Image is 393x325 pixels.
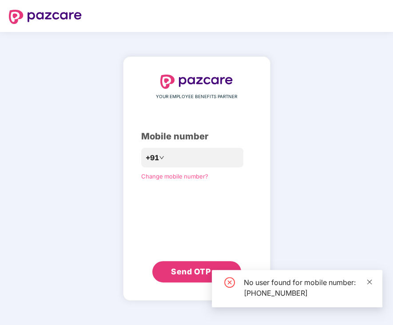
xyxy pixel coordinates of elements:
[160,75,233,89] img: logo
[171,267,210,276] span: Send OTP
[244,277,372,298] div: No user found for mobile number: [PHONE_NUMBER]
[216,270,222,275] span: double-right
[152,261,241,282] button: Send OTPdouble-right
[159,155,164,160] span: down
[141,173,208,180] a: Change mobile number?
[146,152,159,163] span: +91
[9,10,82,24] img: logo
[156,93,237,100] span: YOUR EMPLOYEE BENEFITS PARTNER
[224,277,235,288] span: close-circle
[366,279,373,285] span: close
[141,130,252,143] div: Mobile number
